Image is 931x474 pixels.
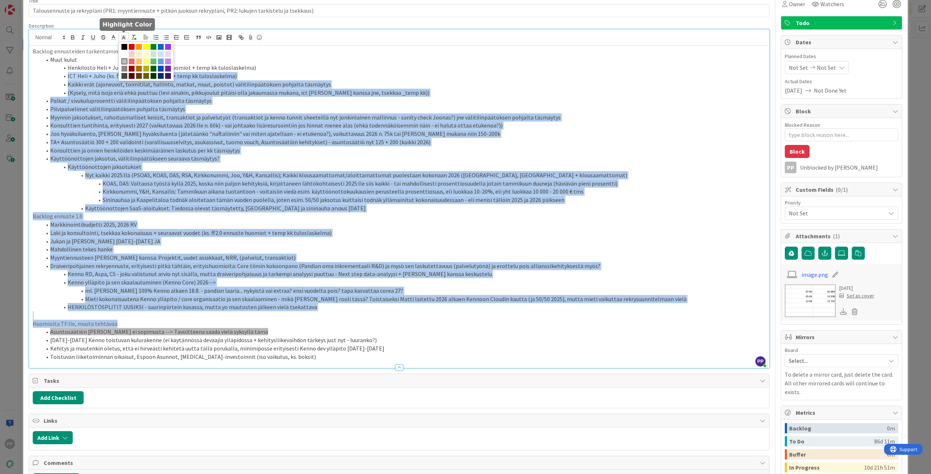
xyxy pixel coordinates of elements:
[50,229,332,236] span: Laki ja konsultointi, tsekkaa kokonaisuus + seuraavat vuodet (ks. ff2.0 ennuste huomiot + temp kk...
[103,196,564,203] span: Sininauhaa ja Kaapelitaloa todnäk aloitetaan tämän vuoden puolella, joten esim. 50/50 jaksotus ku...
[50,254,296,261] span: Myyntiennusteen [PERSON_NAME] kanssa: Projektit, uudet asiakkaat, NRR, (palvelut, transaktiot)
[44,458,756,467] span: Comments
[796,107,889,116] span: Block
[785,145,810,158] button: Block
[785,162,796,173] div: PP
[41,353,766,361] li: Toistuvan liiketoiminnan oikaisut, Espoon Asunnot, [MEDICAL_DATA]-investoinnit (iso vaikutus, ks....
[85,171,627,179] span: Nyt kaikki 2025:llä (PSOAS, KOAS, DAS, RSA, Kirkkonummi, Joo, Y&H, Kansallis); Kaikki klousaamatt...
[785,348,798,353] span: Board
[814,86,847,95] span: Not Done Yet
[29,23,54,29] span: Description
[50,147,240,154] span: Konsulttien ja omien henkilöiden keskimääräinen laskutus per kk täsmäytys
[887,423,895,433] div: 0m
[141,72,237,80] span: ste huomiot + temp kk tuloslaskelma)
[789,436,874,446] div: To Do
[50,246,113,253] span: Mahdollinen tekes hanke
[103,188,584,195] span: Kirkkonummi, Y&H, Kansallis: Tammikuun aikana tuotantoon - voitaisiin viedä esim. käyttöönottokuu...
[50,155,220,162] span: Käyttöönottojen jaksotus, välitilinpäätökseen seuraava täsmäytys?
[755,356,766,366] span: PP
[85,295,687,303] span: Mieti kokonaisuutena Kenno ylläpito / core organisaatio ja sen skaalaaminen - mikä [PERSON_NAME] ...
[802,270,828,279] a: image.png
[33,47,766,56] p: Backlog ennusteiden tarkentaminen
[68,270,492,277] span: Kenno RD, Aspa, CS - joku valistunut arvio nyt sisällä, mutta draiveripohjaisuus ja tarkempi anal...
[800,164,898,171] div: Unblocked by [PERSON_NAME]
[33,391,84,404] button: Add Checklist
[44,376,756,385] span: Tasks
[50,262,600,270] span: Draiveripohjainen rekryennuste, erityisesti pitkä tähtäin, erityishuomioita: Core tiimin kokoonpa...
[839,292,874,300] div: Set as cover
[796,232,889,240] span: Attachments
[785,86,802,95] span: [DATE]
[68,89,429,96] span: (Kysely, mitä isoja eriä ehkä puuttuu (levi ainakin, pikkujoulut pitäisi olla jakaumassa mukana, ...
[50,105,185,113] span: Pilvipalvelimet välitilinpäätöksen pohjalta täsmäytys
[836,186,848,193] span: ( 0/1 )
[789,356,882,366] span: Select...
[785,200,898,205] div: Priority
[796,38,889,46] span: Dates
[864,462,895,473] div: 10d 21h 51m
[785,78,898,85] span: Actual Dates
[68,303,317,311] span: HENKILÖSTÖSPLITIT UUSIKSI - suurinpiirtein kasassa, mutta yo muutosten jälkeen vielä tsekattava
[68,163,141,170] span: Käyttöönottojen jaksotukset
[41,72,766,80] li: ICT Heli + Juho (ks. ff2.0 ennu
[50,122,503,129] span: Konsulttien tuntihinta, erityisesti 2027 (vaikuttavuus 2026:lle n. 60k) - vai johtaako lisäresurs...
[33,320,117,327] span: Huomioita TF:lle, muuta tehtävää
[789,423,887,433] div: Backlog
[796,19,889,27] span: Todo
[874,436,895,446] div: 86d 11m
[41,344,766,353] li: Kehitys ja muutenkin oletus, että ei hirveästi kehitetä uutta tällä porukalla, minimiposse erityi...
[15,1,33,10] span: Support
[50,238,160,245] span: Jukan ja [PERSON_NAME] [DATE]-[DATE] JA
[796,185,889,194] span: Custom Fields
[50,221,137,228] span: Markkinointibudjetti 2025, 2026 RV
[103,180,618,187] span: KOAS, DAS: Valtaosa työstä kyllä 2025, koska niin paljon kehityksiä, kirjattaneen lähtökohtaisest...
[68,279,216,286] span: Kenno ylläpito ja sen skaalautuminen (Kenno Core) 2026-->
[85,204,366,212] span: Käyttöönottojen SaaS-aloitukset: Tiedossa olevat täsmäytetty, [GEOGRAPHIC_DATA] ja sininauha arva...
[41,336,766,344] li: [DATE]-[DATE] Kenno toistuvan kulurakenne (ei käytännössä devaajia ylläpidossa + kehitysliikevaih...
[796,408,889,417] span: Metrics
[33,212,83,220] span: Backlog ennuste 1.0
[85,287,403,294] span: ml. [PERSON_NAME] 100% Kenno alkaen 18.8. - pandian laaria... nykyistä vai extraa? ensi vuodelta ...
[789,208,882,218] span: Not Set
[50,114,561,121] span: Myynnin jaksotukset, rahoitusmalliset keissit, transaktiot ja palvelutyöt (transaktiot ja kenno t...
[785,122,820,128] label: Blocked Reason
[789,63,808,72] span: Not Set
[785,370,898,396] p: To delete a mirror card, just delete the card. All other mirrored cards will continue to exists.
[789,449,887,459] div: Buffer
[44,416,756,425] span: Links
[796,333,889,341] span: Mirrors
[817,63,836,72] span: Not Set
[839,307,847,316] div: Download
[68,81,331,88] span: Kaikki erät (ajoneuvot, toimitilat, hallinto, matkat, muut, poistot) välitilinpäätöksen pohjalta ...
[41,56,766,64] li: Muut kulut
[29,4,770,17] input: type card name here...
[50,138,431,146] span: TA+ Asuntosäätiö 300 + 200 validointi (varallisuusselvitys, asukassivut, tuomo vouch, Asuntosääti...
[50,130,500,137] span: Joo hyväksiluento, [PERSON_NAME] hyväksiluenta (jätetäänkö "naftaliiniin" vai miten ajatellaan - ...
[833,232,840,240] span: ( 1 )
[50,328,268,335] span: Asuntosäätiön [PERSON_NAME] ei sopimusta --> Tavoitteena saada vielä syksyllä tämä
[50,97,212,104] span: Palkat / sivukuluprosentti välitilinpäätöksen pohjalta täsmäytys
[41,64,766,72] li: Henkilöstö Heli + Juho (ks. ff2.0 ennuste huomiot + temp kk tuloslaskelma)
[839,284,874,292] div: [DATE]
[785,53,898,60] span: Planned Dates
[789,462,864,473] div: In Progress
[33,431,73,444] button: Add Link
[103,21,152,28] h5: Highlight Color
